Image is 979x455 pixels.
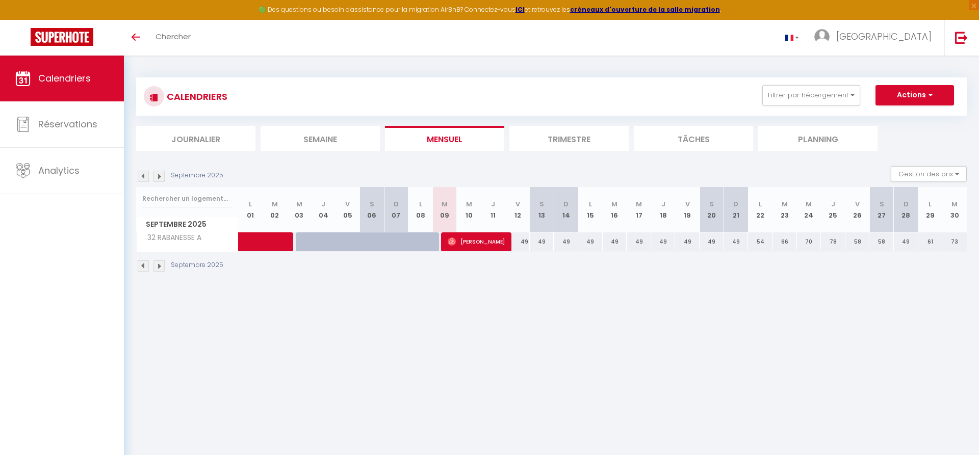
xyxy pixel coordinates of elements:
span: Calendriers [38,72,91,85]
span: Chercher [156,31,191,42]
th: 16 [603,187,627,232]
abbr: J [321,199,325,209]
a: créneaux d'ouverture de la salle migration [570,5,720,14]
th: 24 [797,187,821,232]
abbr: L [759,199,762,209]
span: 32 RABANESSE A [138,232,204,244]
div: 70 [797,232,821,251]
abbr: J [491,199,495,209]
img: logout [955,31,968,44]
abbr: M [442,199,448,209]
th: 01 [239,187,263,232]
div: 54 [748,232,772,251]
div: 58 [869,232,894,251]
div: 49 [554,232,578,251]
abbr: D [733,199,738,209]
li: Trimestre [509,126,629,151]
a: ICI [516,5,525,14]
input: Rechercher un logement... [142,190,233,208]
div: 49 [578,232,603,251]
th: 17 [627,187,651,232]
abbr: M [272,199,278,209]
th: 05 [336,187,360,232]
abbr: M [466,199,472,209]
abbr: M [296,199,302,209]
th: 10 [457,187,481,232]
th: 19 [675,187,700,232]
th: 08 [408,187,433,232]
abbr: L [249,199,252,209]
li: Planning [758,126,878,151]
th: 03 [287,187,312,232]
span: Septembre 2025 [137,217,238,232]
abbr: J [831,199,835,209]
abbr: S [709,199,714,209]
abbr: L [929,199,932,209]
abbr: M [782,199,788,209]
a: ... [GEOGRAPHIC_DATA] [807,20,944,56]
abbr: M [611,199,617,209]
abbr: V [855,199,860,209]
th: 14 [554,187,578,232]
span: Analytics [38,164,80,177]
th: 18 [651,187,676,232]
li: Mensuel [385,126,504,151]
abbr: S [539,199,544,209]
p: Septembre 2025 [171,260,223,270]
abbr: M [806,199,812,209]
th: 22 [748,187,772,232]
button: Gestion des prix [891,166,967,181]
a: Chercher [148,20,198,56]
abbr: M [636,199,642,209]
abbr: L [419,199,422,209]
abbr: S [370,199,374,209]
span: [GEOGRAPHIC_DATA] [836,30,932,43]
div: 61 [918,232,943,251]
abbr: M [951,199,958,209]
li: Journalier [136,126,255,151]
div: 58 [845,232,870,251]
th: 13 [530,187,554,232]
div: 49 [724,232,749,251]
th: 15 [578,187,603,232]
button: Actions [875,85,954,105]
abbr: J [661,199,665,209]
th: 25 [821,187,845,232]
h3: CALENDRIERS [164,85,227,108]
th: 20 [700,187,724,232]
th: 09 [432,187,457,232]
abbr: L [589,199,592,209]
li: Tâches [634,126,753,151]
div: 49 [505,232,530,251]
th: 30 [942,187,967,232]
button: Filtrer par hébergement [762,85,860,105]
div: 49 [700,232,724,251]
div: 49 [675,232,700,251]
th: 07 [384,187,408,232]
th: 23 [772,187,797,232]
th: 21 [724,187,749,232]
th: 29 [918,187,943,232]
div: 49 [603,232,627,251]
th: 11 [481,187,506,232]
div: 49 [627,232,651,251]
div: 73 [942,232,967,251]
th: 04 [311,187,336,232]
th: 28 [894,187,918,232]
th: 27 [869,187,894,232]
abbr: D [904,199,909,209]
p: Septembre 2025 [171,171,223,180]
abbr: D [394,199,399,209]
abbr: V [345,199,350,209]
th: 26 [845,187,870,232]
div: 49 [651,232,676,251]
li: Semaine [261,126,380,151]
abbr: V [685,199,690,209]
abbr: V [516,199,520,209]
div: 66 [772,232,797,251]
img: ... [814,29,830,44]
abbr: D [563,199,569,209]
div: 78 [821,232,845,251]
